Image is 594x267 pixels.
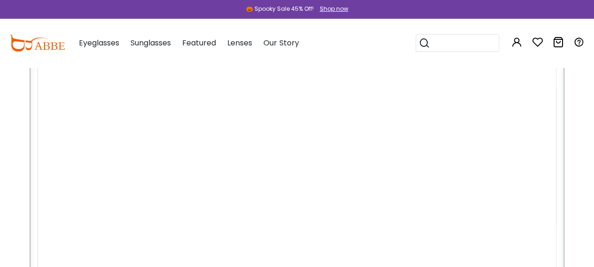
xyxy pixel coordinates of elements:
span: Our Story [263,37,299,48]
span: Lenses [227,37,252,48]
a: Shop now [315,5,348,13]
span: Featured [182,37,216,48]
div: Shop now [320,5,348,13]
div: 🎃 Spooky Sale 45% Off! [246,5,314,13]
span: Eyeglasses [79,37,119,48]
img: abbeglasses.com [9,35,65,52]
span: Sunglasses [131,37,171,48]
